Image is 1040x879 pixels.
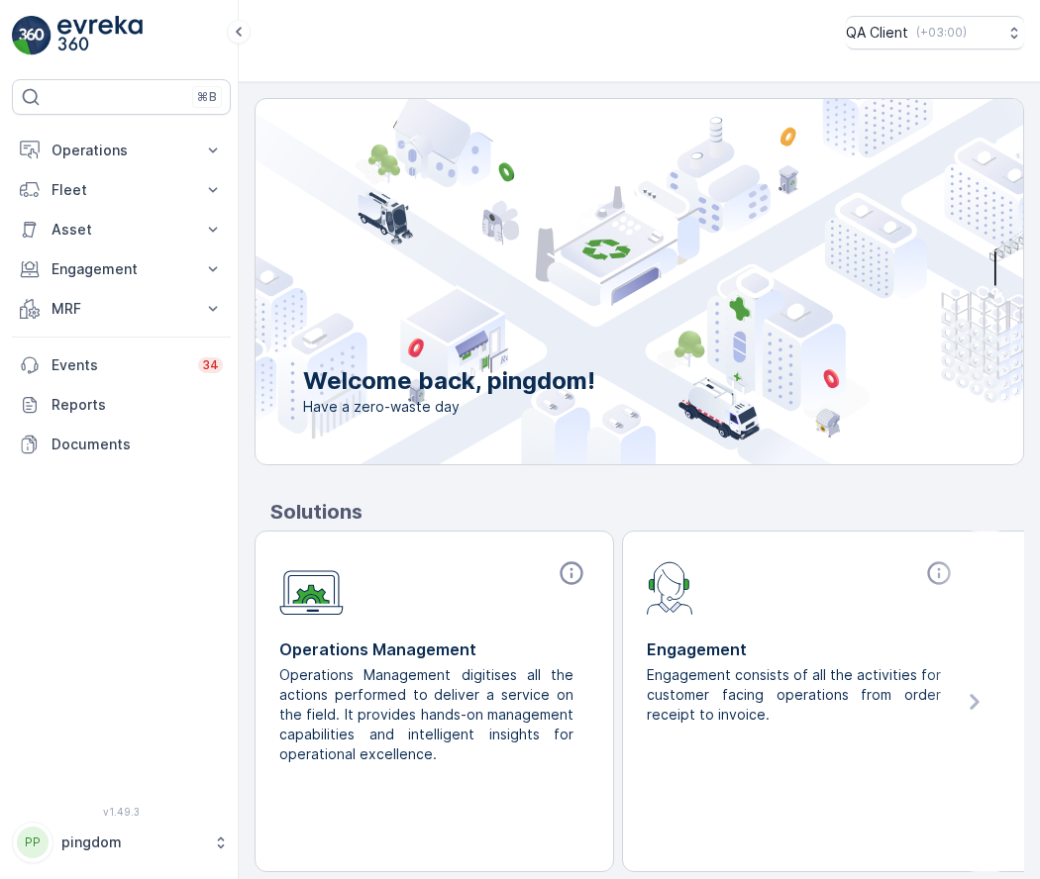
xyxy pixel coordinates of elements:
[916,25,967,41] p: ( +03:00 )
[12,16,52,55] img: logo
[303,397,595,417] span: Have a zero-waste day
[52,180,191,200] p: Fleet
[12,385,231,425] a: Reports
[52,220,191,240] p: Asset
[647,637,957,661] p: Engagement
[61,832,203,852] p: pingdom
[52,259,191,279] p: Engagement
[647,665,941,725] p: Engagement consists of all the activities for customer facing operations from order receipt to in...
[52,355,186,375] p: Events
[12,345,231,385] a: Events34
[57,16,143,55] img: logo_light-DOdMpM7g.png
[202,357,219,373] p: 34
[52,299,191,319] p: MRF
[12,170,231,210] button: Fleet
[12,425,231,464] a: Documents
[12,249,231,289] button: Engagement
[52,435,223,454] p: Documents
[12,822,231,863] button: PPpingdom
[270,497,1024,527] p: Solutions
[303,365,595,397] p: Welcome back, pingdom!
[279,559,344,616] img: module-icon
[166,99,1023,464] img: city illustration
[647,559,693,615] img: module-icon
[846,23,908,43] p: QA Client
[279,637,589,661] p: Operations Management
[12,131,231,170] button: Operations
[52,395,223,415] p: Reports
[17,827,49,858] div: PP
[279,665,573,764] p: Operations Management digitises all the actions performed to deliver a service on the field. It p...
[52,141,191,160] p: Operations
[12,210,231,249] button: Asset
[12,289,231,329] button: MRF
[12,806,231,818] span: v 1.49.3
[197,89,217,105] p: ⌘B
[846,16,1024,49] button: QA Client(+03:00)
